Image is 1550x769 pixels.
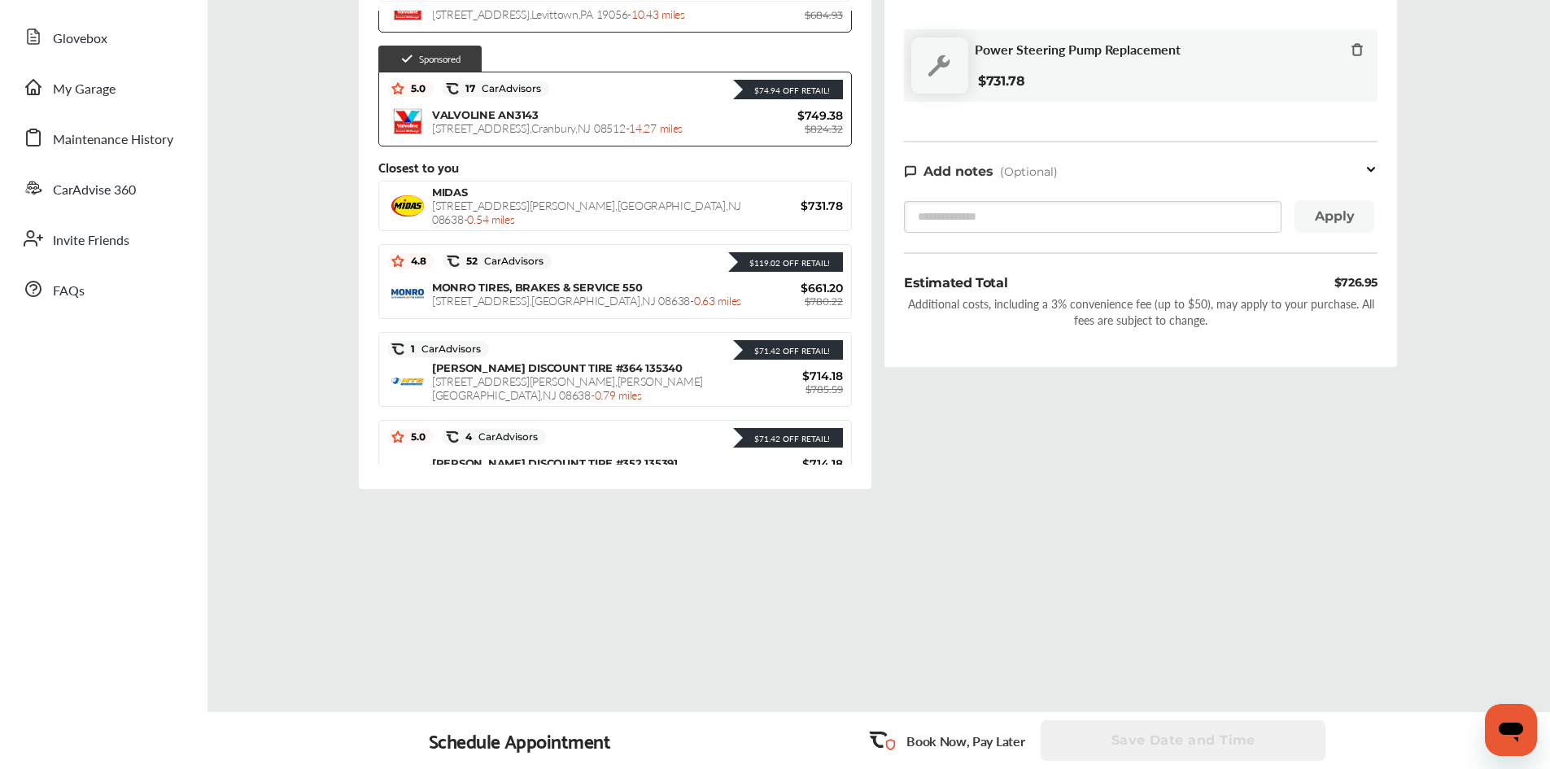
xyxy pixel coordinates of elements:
[391,430,404,443] img: star_icon.59ea9307.svg
[459,82,541,95] span: 17
[53,180,136,201] span: CarAdvise 360
[391,105,424,138] img: logo-valvoline.png
[391,343,404,356] img: caradvise_icon.5c74104a.svg
[1295,200,1374,233] button: Apply
[15,268,191,310] a: FAQs
[53,281,85,302] span: FAQs
[53,79,116,100] span: My Garage
[404,343,481,356] span: 1
[746,85,830,96] div: $74.94 Off Retail!
[472,431,538,443] span: CarAdvisors
[805,123,843,135] span: $824.32
[15,15,191,58] a: Glovebox
[746,345,830,356] div: $71.42 Off Retail!
[447,255,460,268] img: caradvise_icon.5c74104a.svg
[446,82,459,95] img: caradvise_icon.5c74104a.svg
[1334,273,1378,292] div: $726.95
[429,729,611,752] div: Schedule Appointment
[1485,704,1537,756] iframe: Button to launch messaging window
[391,195,424,216] img: Midas+Logo_RGB.png
[805,295,843,308] span: $780.22
[694,292,741,308] span: 0.63 miles
[432,361,683,374] span: [PERSON_NAME] DISCOUNT TIRE #364 135340
[975,42,1181,57] span: Power Steering Pump Replacement
[745,199,843,213] span: $731.78
[904,295,1378,328] div: Additional costs, including a 3% convenience fee (up to $50), may apply to your purchase. All fee...
[595,387,642,403] span: 0.79 miles
[15,116,191,159] a: Maintenance History
[432,457,678,470] span: [PERSON_NAME] DISCOUNT TIRE #352 135391
[415,343,481,355] span: CarAdvisors
[806,383,843,395] span: $785.59
[391,82,404,95] img: star_icon.59ea9307.svg
[745,108,843,123] span: $749.38
[53,129,173,151] span: Maintenance History
[391,255,404,268] img: star_icon.59ea9307.svg
[432,281,642,294] span: MONRO TIRES, BRAKES & SERVICE 550
[432,197,741,227] span: [STREET_ADDRESS][PERSON_NAME] , [GEOGRAPHIC_DATA] , NJ 08638 -
[15,167,191,209] a: CarAdvise 360
[404,430,426,443] span: 5.0
[432,120,683,136] span: [STREET_ADDRESS] , Cranbury , NJ 08512 -
[460,255,544,268] span: 52
[15,66,191,108] a: My Garage
[745,369,843,383] span: $714.18
[475,83,541,94] span: CarAdvisors
[911,37,968,94] img: default_wrench_icon.d1a43860.svg
[53,28,107,50] span: Glovebox
[391,378,424,387] img: logo-mavis.png
[1000,164,1058,179] span: (Optional)
[805,9,843,21] span: $684.93
[432,108,539,121] span: VALVOLINE AN3143
[459,430,538,443] span: 4
[467,211,514,227] span: 0.54 miles
[432,186,468,199] span: MIDAS
[904,164,917,178] img: note-icon.db9493fa.svg
[745,281,843,295] span: $661.20
[904,273,1007,292] div: Estimated Total
[404,82,426,95] span: 5.0
[378,159,852,174] div: Closest to you
[432,292,741,308] span: [STREET_ADDRESS] , [GEOGRAPHIC_DATA] , NJ 08638 -
[746,433,830,444] div: $71.42 Off Retail!
[53,230,129,251] span: Invite Friends
[400,52,414,66] img: check-icon.521c8815.svg
[923,164,993,179] span: Add notes
[404,255,426,268] span: 4.8
[629,120,683,136] span: 14.27 miles
[906,732,1024,750] p: Book Now, Pay Later
[446,430,459,443] img: caradvise_icon.5c74104a.svg
[745,457,843,471] span: $714.18
[478,256,544,267] span: CarAdvisors
[432,373,703,403] span: [STREET_ADDRESS][PERSON_NAME] , [PERSON_NAME][GEOGRAPHIC_DATA] , NJ 08638 -
[741,257,830,269] div: $119.02 Off Retail!
[978,73,1025,89] b: $731.78
[15,217,191,260] a: Invite Friends
[391,289,424,299] img: logo-monro.png
[378,46,482,72] div: Sponsored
